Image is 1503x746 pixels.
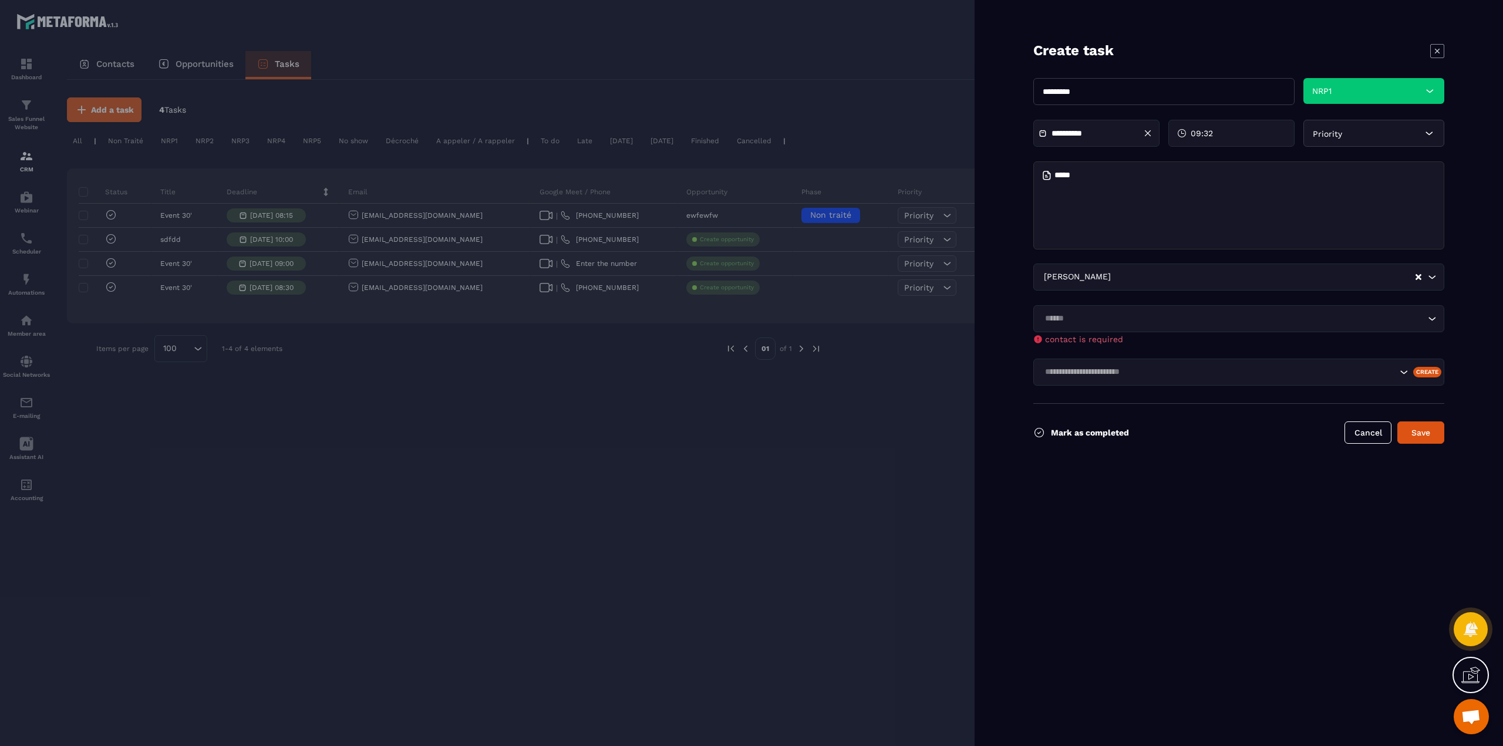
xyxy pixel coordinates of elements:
button: Save [1397,421,1444,444]
div: Search for option [1033,264,1444,291]
div: Open chat [1454,699,1489,734]
input: Search for option [1113,271,1414,283]
button: Clear Selected [1416,273,1421,282]
button: Cancel [1344,421,1391,444]
span: NRP1 [1312,86,1332,96]
span: [PERSON_NAME] [1041,271,1113,283]
span: Priority [1313,129,1342,139]
p: Mark as completed [1051,428,1129,437]
span: 09:32 [1191,127,1213,139]
p: Create task [1033,41,1114,60]
input: Search for option [1041,312,1425,325]
div: Search for option [1033,359,1444,386]
span: contact is required [1045,335,1123,344]
input: Search for option [1041,366,1397,379]
div: Search for option [1033,305,1444,332]
div: Create [1413,367,1442,377]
